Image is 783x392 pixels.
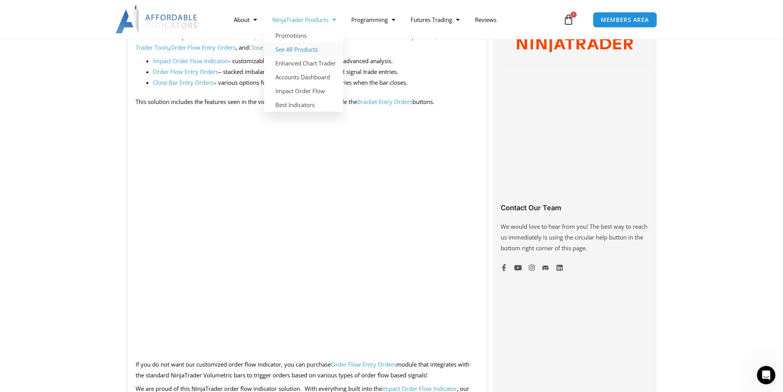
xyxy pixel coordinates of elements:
[343,11,402,28] a: Programming
[264,70,343,84] a: Accounts Dashboard
[601,17,649,23] span: MEMBERS AREA
[357,98,412,106] a: Bracket Entry Orders
[153,67,480,77] li: – stacked imbalance, block trades, and washout signal trade entries.
[136,111,480,353] iframe: YouTube video player
[552,8,585,31] a: 1
[136,359,480,381] p: If you do not want our customized order flow indicator, you can purchase module that integrates w...
[331,360,396,368] a: Order Flow Entry Orders
[136,32,480,53] p: This is a bundled product that includes the and three Enhanced Chart Trader products, , , and
[170,44,236,51] a: Order Flow Entry Orders
[264,98,343,112] a: Best Indicators
[593,12,657,28] a: MEMBERS AREA
[757,366,775,384] iframe: Intercom live chat
[500,74,649,209] iframe: Customer reviews powered by Trustpilot
[500,203,649,212] h3: Contact Our Team
[402,11,467,28] a: Futures Trading
[264,28,343,112] ul: NinjaTrader Products
[153,77,480,88] li: – various options for configuring and placing entries when the bar closes.
[136,33,466,51] a: Basic Chart Trader Tools
[116,6,198,34] img: LogoAI | Affordable Indicators – NinjaTrader
[153,56,480,67] li: – customizable order flow display and with advanced analysis.
[264,28,343,42] a: Promotions
[264,56,343,70] a: Enhanced Chart Trader
[264,11,343,28] a: NinjaTrader Products
[517,38,633,53] img: NinjaTrader Wordmark color RGB | Affordable Indicators – NinjaTrader
[226,11,561,28] nav: Menu
[153,68,218,75] a: Order Flow Entry Orders
[249,44,309,51] a: Close Bar Entry Orders
[153,57,228,65] a: Impact Order Flow Indicator
[570,12,577,18] span: 1
[136,97,480,107] p: This solution includes the features seen in the video below. It does NOT include the buttons.
[226,11,264,28] a: About
[153,79,213,86] a: Close Bar Entry Orders
[467,11,504,28] a: Reviews
[264,42,343,56] a: See All Products
[500,221,649,254] p: We would love to hear from you! The best way to reach us immediately is using the circular help b...
[264,84,343,98] a: Impact Order Flow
